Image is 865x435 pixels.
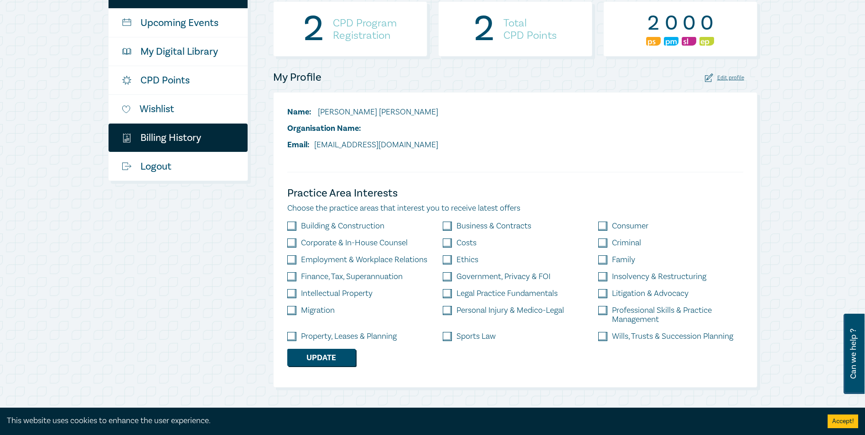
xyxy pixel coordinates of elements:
[109,37,248,66] a: My Digital Library
[612,306,743,324] label: Professional Skills & Practice Management
[287,107,311,117] span: Name:
[646,11,661,35] div: 2
[682,11,696,35] div: 0
[287,123,361,134] span: Organisation Name:
[109,66,248,94] a: CPD Points
[828,414,858,428] button: Accept cookies
[612,289,689,298] label: Litigation & Advocacy
[664,11,679,35] div: 0
[301,272,403,281] label: Finance, Tax, Superannuation
[333,17,397,41] h4: CPD Program Registration
[849,319,858,388] span: Can we help ?
[287,139,438,151] li: [EMAIL_ADDRESS][DOMAIN_NAME]
[612,222,648,231] label: Consumer
[287,349,356,366] button: Update
[109,152,248,181] a: Logout
[109,124,248,152] a: $Billing History
[301,289,373,298] label: Intellectual Property
[612,272,706,281] label: Insolvency & Restructuring
[612,255,635,264] label: Family
[682,37,696,46] img: Substantive Law
[456,222,531,231] label: Business & Contracts
[287,140,310,150] span: Email:
[646,37,661,46] img: Professional Skills
[612,238,641,248] label: Criminal
[109,9,248,37] a: Upcoming Events
[301,222,384,231] label: Building & Construction
[612,332,733,341] label: Wills, Trusts & Succession Planning
[699,37,714,46] img: Ethics & Professional Responsibility
[705,73,744,82] div: Edit profile
[301,238,408,248] label: Corporate & In-House Counsel
[503,17,557,41] h4: Total CPD Points
[474,17,494,41] div: 2
[287,202,743,214] p: Choose the practice areas that interest you to receive latest offers
[301,332,397,341] label: Property, Leases & Planning
[664,37,679,46] img: Practice Management & Business Skills
[7,415,814,427] div: This website uses cookies to enhance the user experience.
[456,306,564,315] label: Personal Injury & Medico-Legal
[456,332,496,341] label: Sports Law
[124,135,126,139] tspan: $
[109,95,248,123] a: Wishlist
[456,272,550,281] label: Government, Privacy & FOI
[456,238,477,248] label: Costs
[303,17,324,41] div: 2
[301,306,335,315] label: Migration
[699,11,714,35] div: 0
[273,70,321,85] h4: My Profile
[456,255,478,264] label: Ethics
[287,186,743,201] h4: Practice Area Interests
[287,106,438,118] li: [PERSON_NAME] [PERSON_NAME]
[456,289,558,298] label: Legal Practice Fundamentals
[301,255,427,264] label: Employment & Workplace Relations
